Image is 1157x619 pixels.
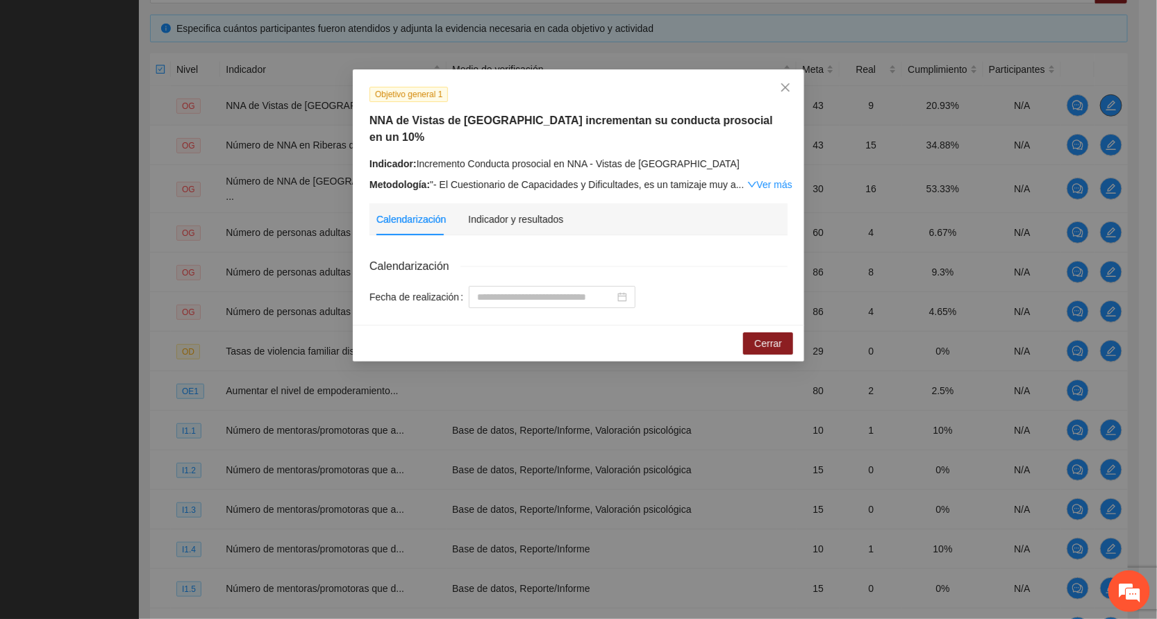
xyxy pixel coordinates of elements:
strong: Metodología: [369,179,430,190]
div: "- El Cuestionario de Capacidades y Dificultades, es un tamizaje muy a [369,177,788,192]
span: down [747,180,757,189]
button: Cerrar [743,332,793,355]
span: Estamos en línea. [81,185,192,325]
label: Fecha de realización [369,286,469,308]
span: ... [736,179,744,190]
span: Objetivo general 1 [369,87,448,102]
textarea: Escriba su mensaje y pulse “Intro” [7,379,265,427]
input: Fecha de realización [477,289,615,305]
span: Calendarización [369,257,460,275]
div: Incremento Conducta prosocial en NNA - Vistas de [GEOGRAPHIC_DATA] [369,156,788,171]
h5: NNA de Vistas de [GEOGRAPHIC_DATA] incrementan su conducta prosocial en un 10% [369,112,788,146]
button: Close [767,69,804,107]
strong: Indicador: [369,158,417,169]
div: Calendarización [376,212,446,227]
span: close [780,82,791,93]
div: Minimizar ventana de chat en vivo [228,7,261,40]
div: Chatee con nosotros ahora [72,71,233,89]
span: Cerrar [754,336,782,351]
a: Expand [747,179,792,190]
div: Indicador y resultados [468,212,563,227]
